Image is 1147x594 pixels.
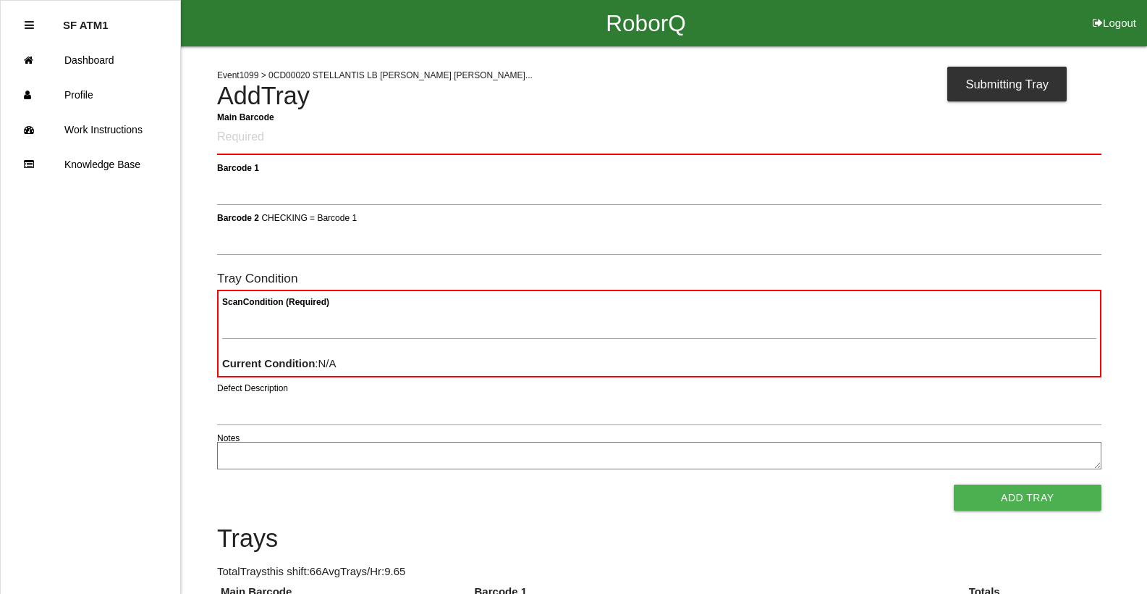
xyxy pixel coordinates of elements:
label: Defect Description [217,382,288,395]
a: Profile [1,78,180,112]
h4: Trays [217,525,1101,553]
div: Close [25,8,34,43]
span: CHECKING = Barcode 1 [261,212,357,222]
button: Add Tray [954,485,1101,511]
span: Event 1099 > 0CD00020 STELLANTIS LB [PERSON_NAME] [PERSON_NAME]... [217,70,533,80]
h4: Add Tray [217,83,1101,110]
span: : N/A [222,357,337,369]
b: Main Barcode [217,112,274,122]
a: Knowledge Base [1,147,180,182]
input: Required [217,121,1101,155]
b: Barcode 1 [217,162,259,172]
div: Submitting Tray [947,67,1067,101]
a: Dashboard [1,43,180,78]
b: Barcode 2 [217,212,259,222]
p: SF ATM1 [63,8,109,31]
h6: Tray Condition [217,272,1101,285]
label: Notes [217,432,240,445]
b: Current Condition [222,357,315,369]
a: Work Instructions [1,112,180,147]
b: Scan Condition (Required) [222,297,329,307]
p: Total Trays this shift: 66 Avg Trays /Hr: 9.65 [217,564,1101,580]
